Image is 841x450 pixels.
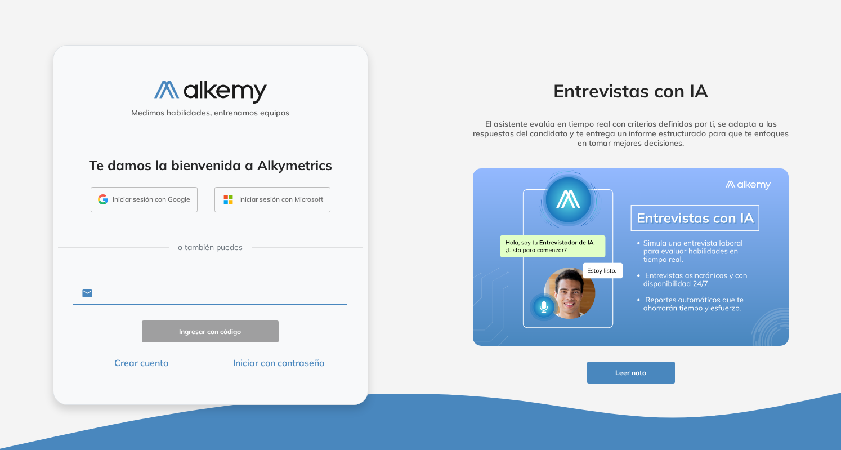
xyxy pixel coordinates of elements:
button: Iniciar sesión con Microsoft [214,187,330,213]
button: Iniciar sesión con Google [91,187,198,213]
h5: El asistente evalúa en tiempo real con criterios definidos por ti, se adapta a las respuestas del... [455,119,807,148]
div: Widget de chat [638,319,841,450]
h4: Te damos la bienvenida a Alkymetrics [68,157,353,173]
button: Ingresar con código [142,320,279,342]
img: OUTLOOK_ICON [222,193,235,206]
button: Leer nota [587,362,675,384]
h5: Medimos habilidades, entrenamos equipos [58,108,363,118]
button: Iniciar con contraseña [210,356,347,369]
img: logo-alkemy [154,81,267,104]
img: img-more-info [473,168,789,346]
img: GMAIL_ICON [98,194,108,204]
span: o también puedes [178,242,243,253]
button: Crear cuenta [73,356,211,369]
iframe: Chat Widget [638,319,841,450]
h2: Entrevistas con IA [455,80,807,101]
